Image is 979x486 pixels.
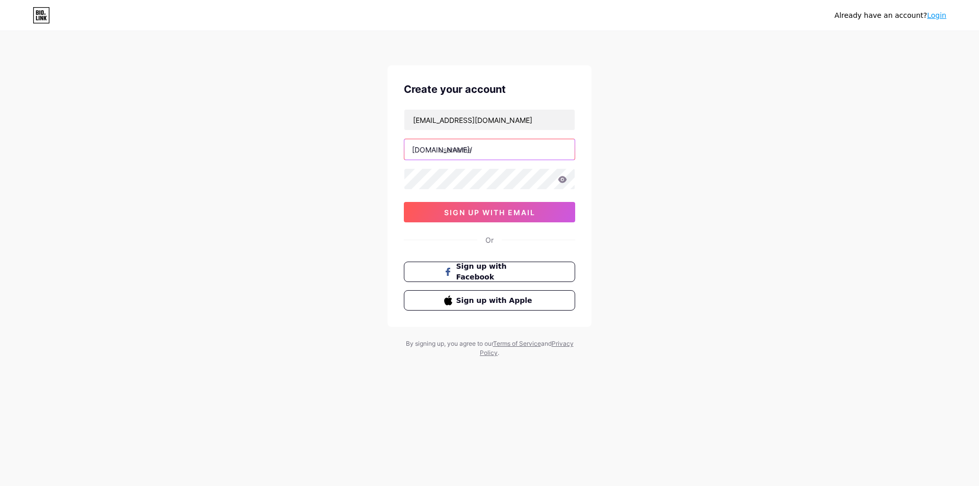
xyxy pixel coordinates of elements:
a: Terms of Service [493,340,541,347]
span: Sign up with Facebook [456,261,535,283]
input: username [404,139,575,160]
a: Login [927,11,946,19]
div: Create your account [404,82,575,97]
span: sign up with email [444,208,535,217]
button: Sign up with Facebook [404,262,575,282]
input: Email [404,110,575,130]
div: Or [485,235,494,245]
div: Already have an account? [835,10,946,21]
button: Sign up with Apple [404,290,575,311]
div: [DOMAIN_NAME]/ [412,144,472,155]
button: sign up with email [404,202,575,222]
span: Sign up with Apple [456,295,535,306]
div: By signing up, you agree to our and . [403,339,576,357]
